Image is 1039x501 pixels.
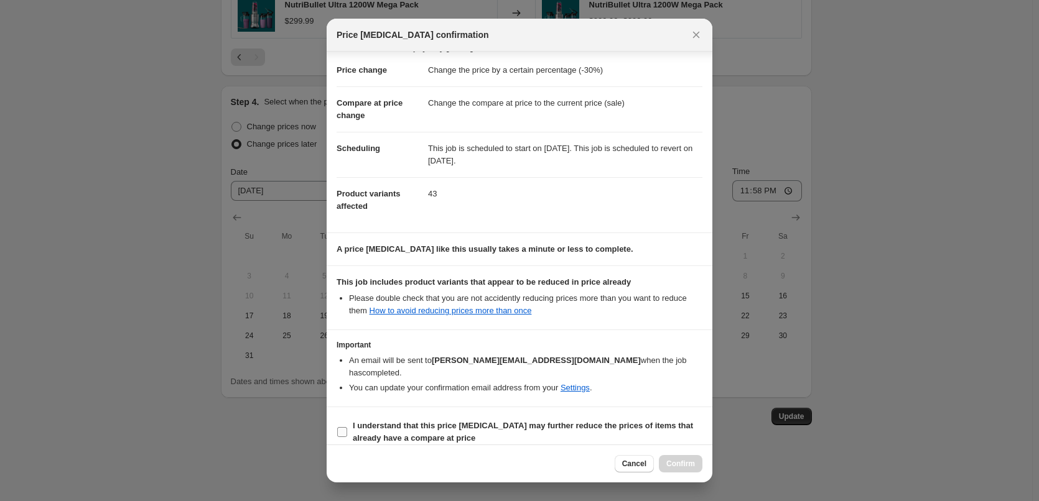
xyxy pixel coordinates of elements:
[370,306,532,315] a: How to avoid reducing prices more than once
[337,189,401,211] span: Product variants affected
[337,65,387,75] span: Price change
[337,244,633,254] b: A price [MEDICAL_DATA] like this usually takes a minute or less to complete.
[337,277,631,287] b: This job includes product variants that appear to be reduced in price already
[349,292,702,317] li: Please double check that you are not accidently reducing prices more than you want to reduce them
[687,26,705,44] button: Close
[337,144,380,153] span: Scheduling
[349,382,702,394] li: You can update your confirmation email address from your .
[337,340,702,350] h3: Important
[428,177,702,210] dd: 43
[349,354,702,379] li: An email will be sent to when the job has completed .
[428,132,702,177] dd: This job is scheduled to start on [DATE]. This job is scheduled to revert on [DATE].
[428,54,702,86] dd: Change the price by a certain percentage (-30%)
[337,98,403,120] span: Compare at price change
[432,356,641,365] b: [PERSON_NAME][EMAIL_ADDRESS][DOMAIN_NAME]
[337,29,489,41] span: Price [MEDICAL_DATA] confirmation
[615,455,654,472] button: Cancel
[622,459,646,469] span: Cancel
[428,86,702,119] dd: Change the compare at price to the current price (sale)
[561,383,590,392] a: Settings
[353,421,693,443] b: I understand that this price [MEDICAL_DATA] may further reduce the prices of items that already h...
